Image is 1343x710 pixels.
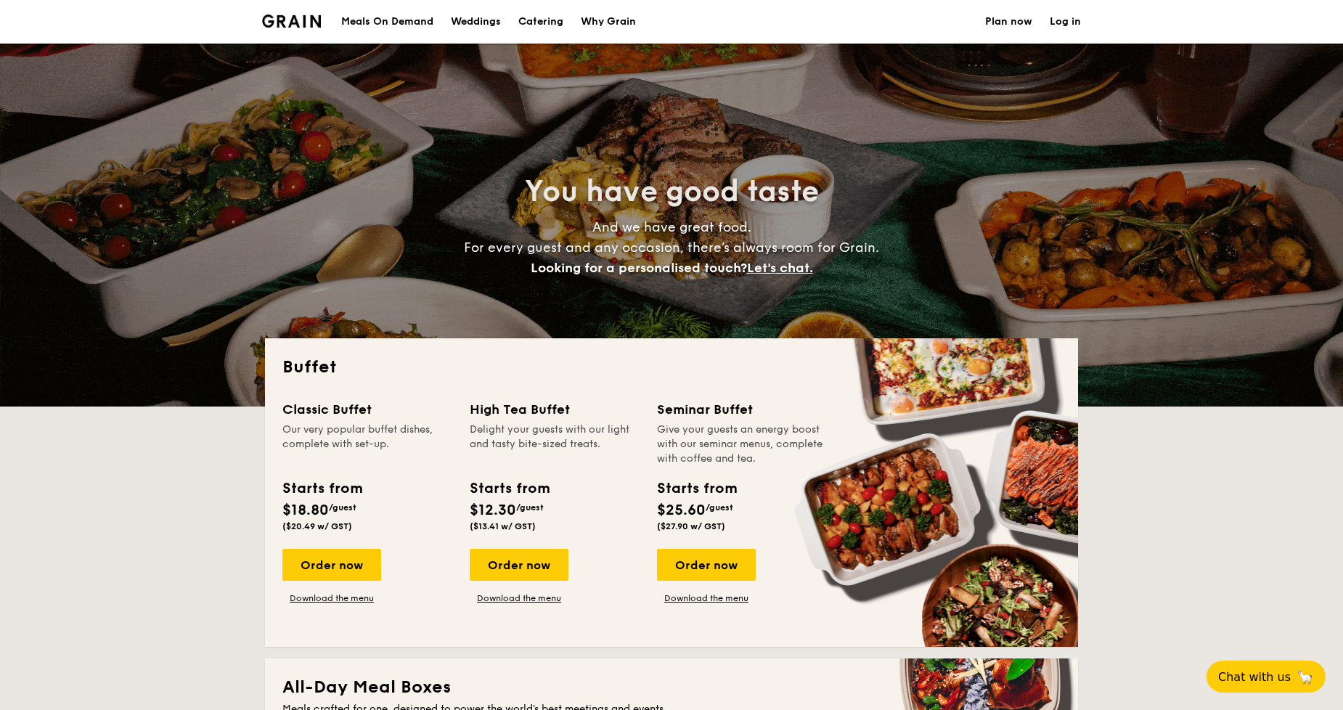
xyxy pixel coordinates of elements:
[282,399,452,420] div: Classic Buffet
[470,399,640,420] div: High Tea Buffet
[282,478,362,499] div: Starts from
[470,423,640,466] div: Delight your guests with our light and tasty bite-sized treats.
[470,549,568,581] div: Order now
[282,549,381,581] div: Order now
[531,260,747,276] span: Looking for a personalised touch?
[706,502,733,513] span: /guest
[657,423,827,466] div: Give your guests an energy boost with our seminar menus, complete with coffee and tea.
[282,521,352,531] span: ($20.49 w/ GST)
[470,478,549,499] div: Starts from
[282,423,452,466] div: Our very popular buffet dishes, complete with set-up.
[747,260,813,276] span: Let's chat.
[657,549,756,581] div: Order now
[329,502,356,513] span: /guest
[262,15,321,28] a: Logotype
[262,15,321,28] img: Grain
[657,592,756,604] a: Download the menu
[282,356,1061,379] h2: Buffet
[657,502,706,519] span: $25.60
[464,219,879,276] span: And we have great food. For every guest and any occasion, there’s always room for Grain.
[1218,670,1291,684] span: Chat with us
[657,521,725,531] span: ($27.90 w/ GST)
[470,502,516,519] span: $12.30
[282,502,329,519] span: $18.80
[470,521,536,531] span: ($13.41 w/ GST)
[470,592,568,604] a: Download the menu
[1207,661,1326,693] button: Chat with us🦙
[657,478,736,499] div: Starts from
[516,502,544,513] span: /guest
[282,676,1061,699] h2: All-Day Meal Boxes
[657,399,827,420] div: Seminar Buffet
[525,174,819,209] span: You have good taste
[282,592,381,604] a: Download the menu
[1297,669,1314,685] span: 🦙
